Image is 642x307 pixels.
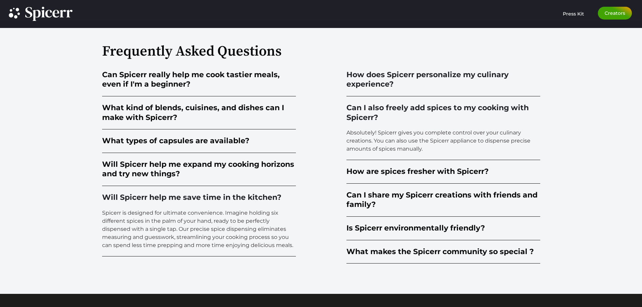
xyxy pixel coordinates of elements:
div: How does Spicerr personalize my culinary experience? [346,70,540,89]
summary: What makes the Spicerr community so special ? [346,240,540,264]
div: What makes the Spicerr community so special ? [346,247,534,257]
div: Can I also freely add spices to my cooking with Spicerr? [346,103,540,122]
span: Creators [605,11,625,16]
summary: Will Spicerr help me expand my cooking horizons and try new things? [102,153,296,186]
div: What kind of blends, cuisines, and dishes can I make with Spicerr? [102,103,296,122]
summary: How does Spicerr personalize my culinary experience? [346,63,540,96]
div: Accordion. Open links with Enter or Space, close with Escape, and navigate with Arrow Keys [102,63,296,256]
div: Can I share my Spicerr creations with friends and family? [346,190,540,210]
summary: What kind of blends, cuisines, and dishes can I make with Spicerr? [102,96,296,129]
summary: Can Spicerr really help me cook tastier meals, even if I'm a beginner? [102,63,296,96]
span: Press Kit [563,11,584,17]
a: Creators [598,7,632,20]
div: Accordion. Open links with Enter or Space, close with Escape, and navigate with Arrow Keys [346,63,540,264]
div: What types of capsules are available? [102,136,249,146]
summary: Will Spicerr help me save time in the kitchen? [102,186,296,210]
summary: Can I also freely add spices to my cooking with Spicerr? [346,96,540,129]
div: Will Spicerr help me save time in the kitchen? [102,193,281,203]
h2: Frequently Asked Questions [102,44,540,59]
summary: How are spices fresher with Spicerr? [346,160,540,184]
div: Will Spicerr help me expand my cooking horizons and try new things? [102,160,296,179]
div: Can Spicerr really help me cook tastier meals, even if I'm a beginner? [102,70,296,89]
summary: Is Spicerr environmentally friendly? [346,217,540,240]
summary: Can I share my Spicerr creations with friends and family? [346,184,540,217]
div: How are spices fresher with Spicerr? [346,167,489,177]
div: Absolutely! Spicerr gives you complete control over your culinary creations. You can also use the... [346,129,540,153]
div: Is Spicerr environmentally friendly? [346,223,485,233]
a: Press Kit [563,7,584,17]
div: Spicerr is designed for ultimate convenience. Imagine holding six different spices in the palm of... [102,209,296,249]
summary: What types of capsules are available? [102,129,296,153]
